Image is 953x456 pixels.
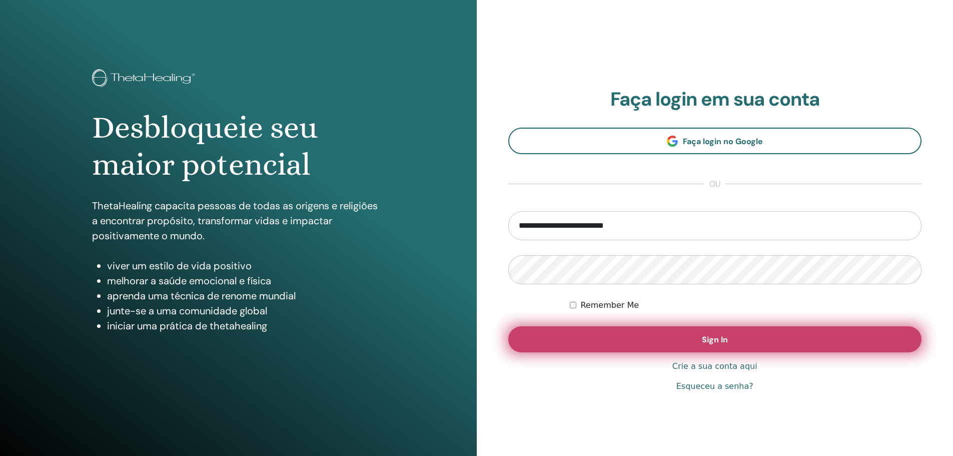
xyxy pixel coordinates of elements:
[107,303,385,318] li: junte-se a uma comunidade global
[92,109,385,184] h1: Desbloqueie seu maior potencial
[107,258,385,273] li: viver um estilo de vida positivo
[676,380,753,392] a: Esqueceu a senha?
[672,360,757,372] a: Crie a sua conta aqui
[508,88,922,111] h2: Faça login em sua conta
[92,198,385,243] p: ThetaHealing capacita pessoas de todas as origens e religiões a encontrar propósito, transformar ...
[683,136,763,147] span: Faça login no Google
[570,299,921,311] div: Keep me authenticated indefinitely or until I manually logout
[107,318,385,333] li: iniciar uma prática de thetahealing
[107,273,385,288] li: melhorar a saúde emocional e física
[580,299,639,311] label: Remember Me
[702,334,728,345] span: Sign In
[704,178,725,190] span: ou
[107,288,385,303] li: aprenda uma técnica de renome mundial
[508,128,922,154] a: Faça login no Google
[508,326,922,352] button: Sign In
